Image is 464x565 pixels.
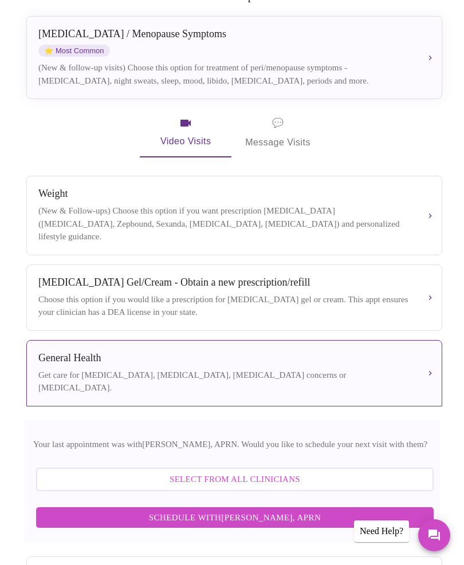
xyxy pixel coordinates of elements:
[26,340,442,406] button: General HealthGet care for [MEDICAL_DATA], [MEDICAL_DATA], [MEDICAL_DATA] concerns or [MEDICAL_DA...
[245,115,310,151] span: Message Visits
[26,176,442,255] button: Weight(New & Follow-ups) Choose this option if you want prescription [MEDICAL_DATA] ([MEDICAL_DAT...
[38,28,412,40] div: [MEDICAL_DATA] / Menopause Symptoms
[38,276,412,289] div: [MEDICAL_DATA] Gel/Cream - Obtain a new prescription/refill
[38,352,412,364] div: General Health
[49,472,421,487] span: Select from All Clinicians
[33,438,431,451] p: Your last appointment was with [PERSON_NAME], APRN . Would you like to schedule your next visit w...
[354,520,409,542] div: Need Help?
[38,293,412,319] div: Choose this option if you would like a prescription for [MEDICAL_DATA] gel or cream. This appt en...
[38,61,412,87] div: (New & follow-up visits) Choose this option for treatment of peri/menopause symptoms - [MEDICAL_D...
[26,16,442,99] button: [MEDICAL_DATA] / Menopause SymptomsstarMost Common(New & follow-up visits) Choose this option for...
[272,115,284,131] span: message
[48,510,422,525] span: Schedule with [PERSON_NAME], APRN
[38,204,412,243] div: (New & Follow-ups) Choose this option if you want prescription [MEDICAL_DATA] ([MEDICAL_DATA], Ze...
[38,188,412,200] div: Weight
[26,264,442,331] button: [MEDICAL_DATA] Gel/Cream - Obtain a new prescription/refillChoose this option if you would like a...
[36,468,434,491] button: Select from All Clinicians
[154,116,218,149] span: Video Visits
[44,46,53,55] span: star
[36,507,434,528] button: Schedule with[PERSON_NAME], APRN
[38,369,412,394] div: Get care for [MEDICAL_DATA], [MEDICAL_DATA], [MEDICAL_DATA] concerns or [MEDICAL_DATA].
[38,45,110,57] span: Most Common
[418,519,450,551] button: Messages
